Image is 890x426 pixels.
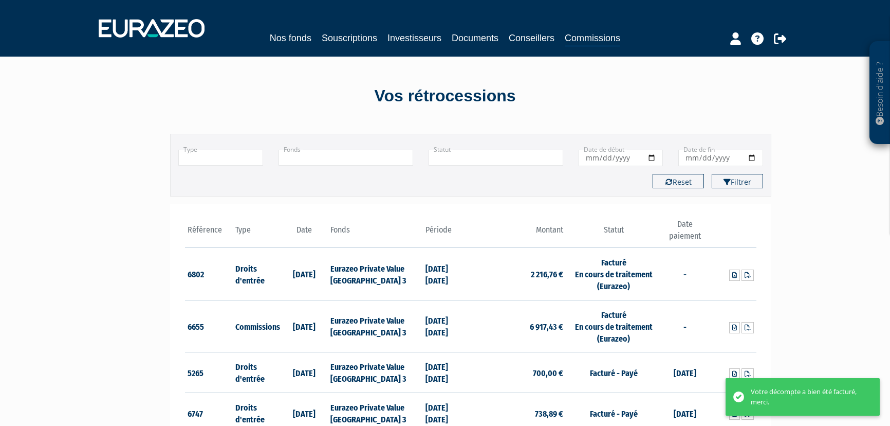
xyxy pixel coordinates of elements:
[661,352,709,393] td: [DATE]
[471,300,566,352] td: 6 917,43 €
[328,352,423,393] td: Eurazeo Private Value [GEOGRAPHIC_DATA] 3
[661,219,709,248] th: Date paiement
[328,300,423,352] td: Eurazeo Private Value [GEOGRAPHIC_DATA] 3
[566,300,661,352] td: Facturé En cours de traitement (Eurazeo)
[423,352,471,393] td: [DATE] [DATE]
[423,248,471,300] td: [DATE] [DATE]
[471,219,566,248] th: Montant
[471,352,566,393] td: 700,00 €
[233,300,281,352] td: Commissions
[233,219,281,248] th: Type
[423,219,471,248] th: Période
[99,19,205,38] img: 1732889491-logotype_eurazeo_blanc_rvb.png
[423,300,471,352] td: [DATE] [DATE]
[185,219,233,248] th: Référence
[270,31,311,45] a: Nos fonds
[233,248,281,300] td: Droits d'entrée
[566,248,661,300] td: Facturé En cours de traitement (Eurazeo)
[280,219,328,248] th: Date
[509,31,554,45] a: Conseillers
[565,31,620,47] a: Commissions
[712,174,763,188] button: Filtrer
[661,248,709,300] td: -
[185,248,233,300] td: 6802
[322,31,377,45] a: Souscriptions
[653,174,704,188] button: Reset
[328,248,423,300] td: Eurazeo Private Value [GEOGRAPHIC_DATA] 3
[471,248,566,300] td: 2 216,76 €
[233,352,281,393] td: Droits d'entrée
[280,300,328,352] td: [DATE]
[661,300,709,352] td: -
[152,84,738,108] div: Vos rétrocessions
[328,219,423,248] th: Fonds
[566,352,661,393] td: Facturé - Payé
[452,31,498,45] a: Documents
[874,47,886,139] p: Besoin d'aide ?
[185,300,233,352] td: 6655
[280,248,328,300] td: [DATE]
[185,352,233,393] td: 5265
[280,352,328,393] td: [DATE]
[387,31,441,45] a: Investisseurs
[566,219,661,248] th: Statut
[751,387,864,407] div: Votre décompte a bien été facturé, merci.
